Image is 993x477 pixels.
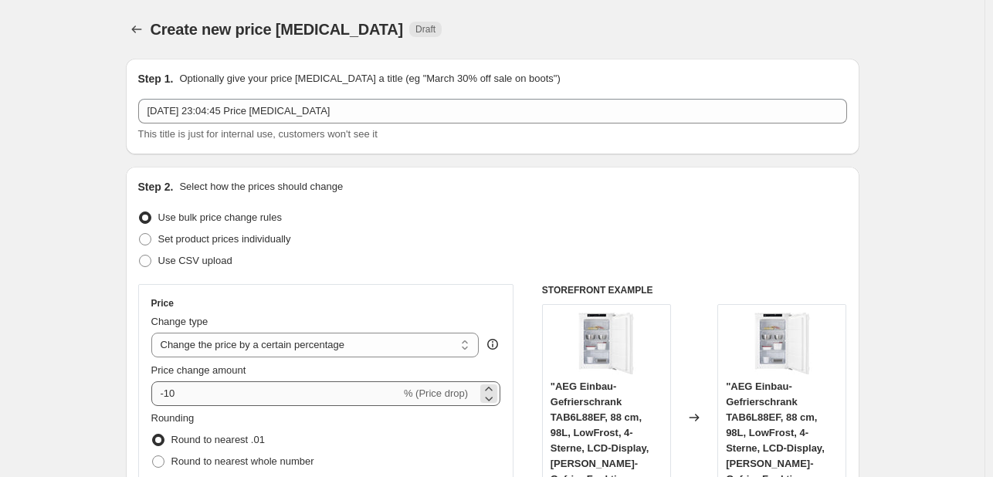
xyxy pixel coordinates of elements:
[151,21,404,38] span: Create new price [MEDICAL_DATA]
[138,71,174,86] h2: Step 1.
[138,99,847,123] input: 30% off holiday sale
[151,316,208,327] span: Change type
[151,297,174,310] h3: Price
[751,313,813,374] img: 71rIK2D20CL_80x.jpg
[179,179,343,195] p: Select how the prices should change
[151,381,401,406] input: -15
[485,337,500,352] div: help
[404,387,468,399] span: % (Price drop)
[171,434,265,445] span: Round to nearest .01
[138,179,174,195] h2: Step 2.
[151,364,246,376] span: Price change amount
[138,128,378,140] span: This title is just for internal use, customers won't see it
[158,211,282,223] span: Use bulk price change rules
[126,19,147,40] button: Price change jobs
[151,412,195,424] span: Rounding
[415,23,435,36] span: Draft
[158,233,291,245] span: Set product prices individually
[575,313,637,374] img: 71rIK2D20CL_80x.jpg
[171,455,314,467] span: Round to nearest whole number
[158,255,232,266] span: Use CSV upload
[542,284,847,296] h6: STOREFRONT EXAMPLE
[179,71,560,86] p: Optionally give your price [MEDICAL_DATA] a title (eg "March 30% off sale on boots")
